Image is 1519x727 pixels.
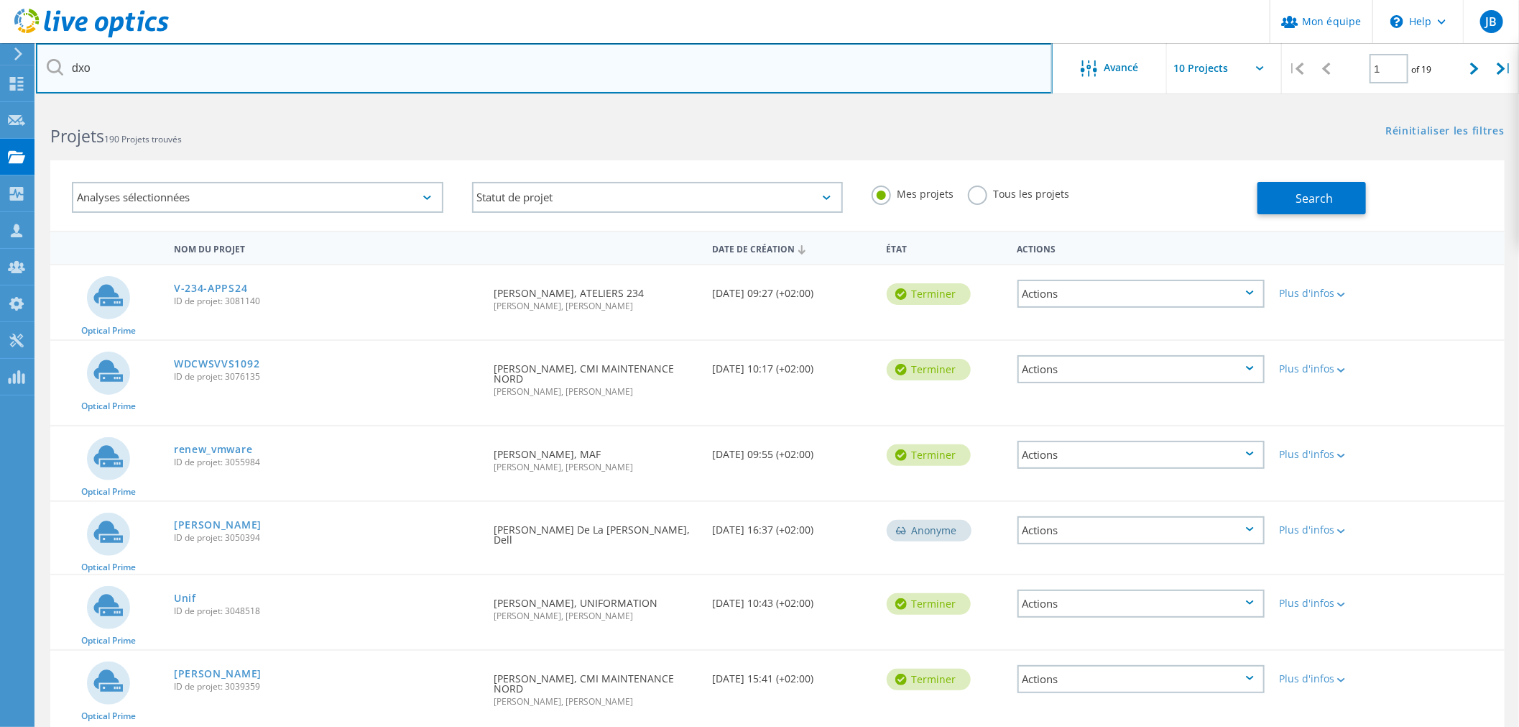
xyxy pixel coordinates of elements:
div: Plus d'infos [1279,674,1381,684]
span: [PERSON_NAME], [PERSON_NAME] [494,302,698,311]
a: [PERSON_NAME] [174,520,262,530]
div: Actions [1017,665,1265,693]
div: Plus d'infos [1279,364,1381,374]
a: WDCWSVVS1092 [174,359,259,369]
div: [PERSON_NAME], CMI MAINTENANCE NORD [486,651,705,721]
span: Optical Prime [81,563,136,572]
div: Actions [1017,355,1265,383]
div: [PERSON_NAME], CMI MAINTENANCE NORD [486,341,705,411]
span: of 19 [1412,63,1432,76]
div: État [879,234,1010,261]
a: [PERSON_NAME] [174,669,262,679]
div: Terminer [887,359,971,380]
label: Tous les projets [968,186,1069,199]
div: Terminer [887,444,971,466]
div: Actions [1017,590,1265,618]
span: [PERSON_NAME], [PERSON_NAME] [494,612,698,621]
span: Optical Prime [81,326,136,335]
a: Réinitialiser les filtres [1385,126,1505,138]
div: [DATE] 15:41 (+02:00) [705,651,879,698]
span: Avancé [1104,63,1139,73]
b: Projets [50,124,104,147]
div: Actions [1017,280,1265,308]
div: [DATE] 09:27 (+02:00) [705,265,879,313]
div: Actions [1017,516,1265,544]
div: Actions [1017,441,1265,469]
div: | [1490,43,1519,94]
div: Terminer [887,283,971,305]
span: ID de projet: 3050394 [174,534,479,542]
input: Rechercher des projets par nom, propriétaire, ID, société, etc. [36,43,1053,93]
span: Optical Prime [81,712,136,721]
span: Optical Prime [81,402,136,411]
span: Optical Prime [81,488,136,496]
div: Terminer [887,593,971,615]
div: [DATE] 10:43 (+02:00) [705,575,879,623]
div: [PERSON_NAME], ATELIERS 234 [486,265,705,325]
div: Anonyme [887,520,971,541]
div: [PERSON_NAME], MAF [486,426,705,486]
label: Mes projets [872,186,954,199]
div: Plus d'infos [1279,449,1381,459]
a: V-234-APPS24 [174,283,247,293]
a: Live Optics Dashboard [14,30,169,40]
div: Plus d'infos [1279,598,1381,608]
span: [PERSON_NAME], [PERSON_NAME] [494,698,698,706]
button: Search [1257,182,1366,214]
div: [DATE] 16:37 (+02:00) [705,502,879,549]
div: [PERSON_NAME] De La [PERSON_NAME], Dell [486,502,705,559]
div: [PERSON_NAME], UNIFORMATION [486,575,705,635]
div: Plus d'infos [1279,525,1381,535]
a: Unif [174,593,196,603]
span: ID de projet: 3048518 [174,607,479,616]
svg: \n [1390,15,1403,28]
div: Statut de projet [472,182,844,213]
span: ID de projet: 3076135 [174,372,479,381]
span: [PERSON_NAME], [PERSON_NAME] [494,463,698,472]
span: ID de projet: 3055984 [174,458,479,467]
span: Search [1296,191,1333,206]
span: ID de projet: 3039359 [174,682,479,691]
span: ID de projet: 3081140 [174,297,479,306]
div: | [1282,43,1311,94]
div: Terminer [887,669,971,690]
div: [DATE] 10:17 (+02:00) [705,341,879,388]
span: 190 Projets trouvés [104,133,182,145]
div: Nom du projet [167,234,486,261]
div: Date de création [705,234,879,262]
div: [DATE] 09:55 (+02:00) [705,426,879,474]
span: Optical Prime [81,636,136,645]
div: Actions [1010,234,1272,261]
a: renew_vmware [174,444,252,454]
div: Analyses sélectionnées [72,182,443,213]
span: [PERSON_NAME], [PERSON_NAME] [494,388,698,396]
div: Plus d'infos [1279,288,1381,298]
span: JB [1485,16,1497,27]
